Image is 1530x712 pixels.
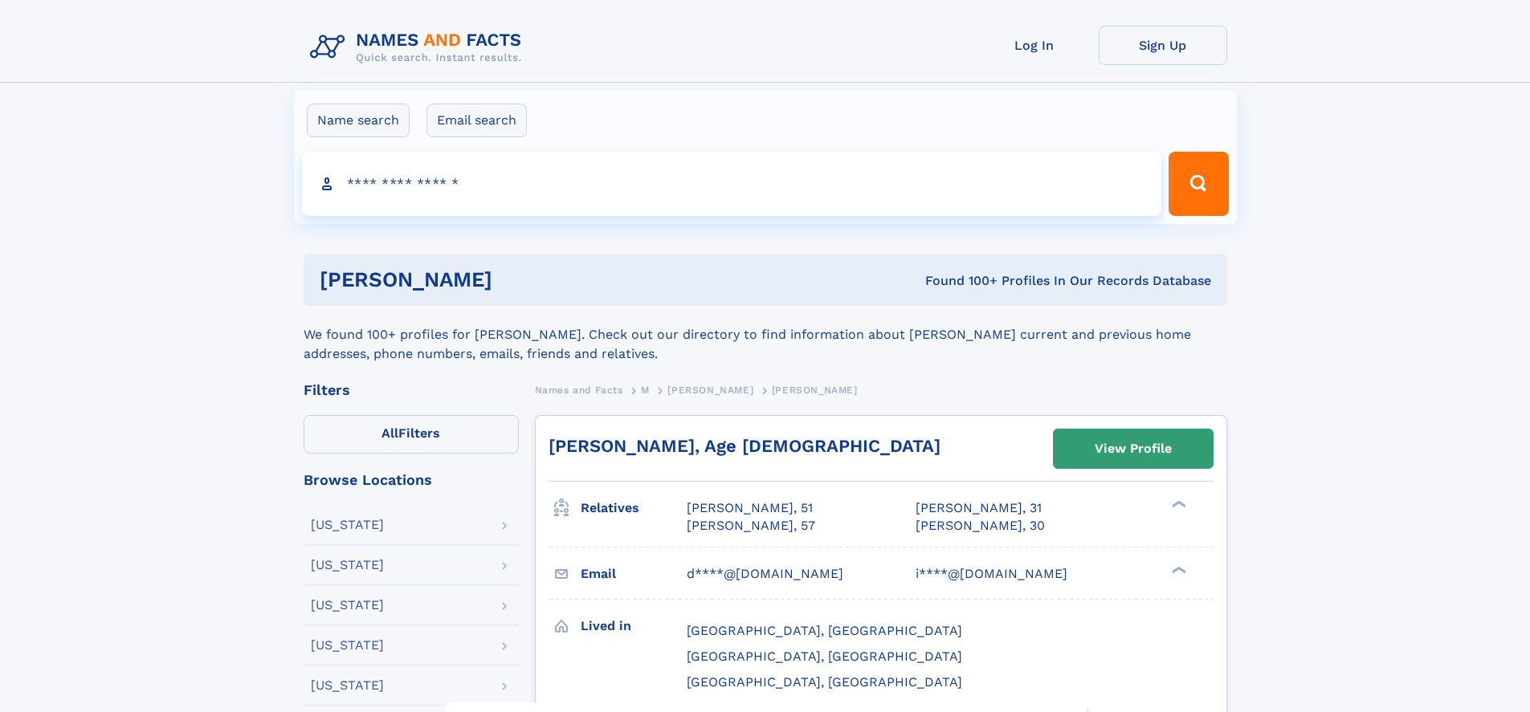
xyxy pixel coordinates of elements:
[667,384,753,396] span: [PERSON_NAME]
[311,519,384,531] div: [US_STATE]
[311,639,384,652] div: [US_STATE]
[311,679,384,692] div: [US_STATE]
[772,384,858,396] span: [PERSON_NAME]
[311,599,384,612] div: [US_STATE]
[1099,26,1227,65] a: Sign Up
[708,272,1211,290] div: Found 100+ Profiles In Our Records Database
[916,499,1042,517] a: [PERSON_NAME], 31
[970,26,1099,65] a: Log In
[1054,429,1213,468] a: View Profile
[641,384,650,396] span: M
[667,380,753,400] a: [PERSON_NAME]
[304,26,535,69] img: Logo Names and Facts
[1169,152,1228,216] button: Search Button
[581,560,687,588] h3: Email
[641,380,650,400] a: M
[311,559,384,572] div: [US_STATE]
[304,473,519,487] div: Browse Locations
[581,612,687,640] h3: Lived in
[304,383,519,397] div: Filters
[916,517,1045,535] a: [PERSON_NAME], 30
[687,517,815,535] a: [PERSON_NAME], 57
[304,306,1227,364] div: We found 100+ profiles for [PERSON_NAME]. Check out our directory to find information about [PERS...
[302,152,1162,216] input: search input
[426,104,527,137] label: Email search
[1168,564,1187,575] div: ❯
[381,425,398,441] span: All
[1095,430,1172,467] div: View Profile
[304,415,519,454] label: Filters
[687,499,813,517] a: [PERSON_NAME], 51
[581,494,687,522] h3: Relatives
[1168,499,1187,510] div: ❯
[307,104,410,137] label: Name search
[687,649,962,664] span: [GEOGRAPHIC_DATA], [GEOGRAPHIC_DATA]
[687,674,962,690] span: [GEOGRAPHIC_DATA], [GEOGRAPHIC_DATA]
[535,380,623,400] a: Names and Facts
[549,436,940,456] a: [PERSON_NAME], Age [DEMOGRAPHIC_DATA]
[320,270,709,290] h1: [PERSON_NAME]
[687,623,962,638] span: [GEOGRAPHIC_DATA], [GEOGRAPHIC_DATA]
